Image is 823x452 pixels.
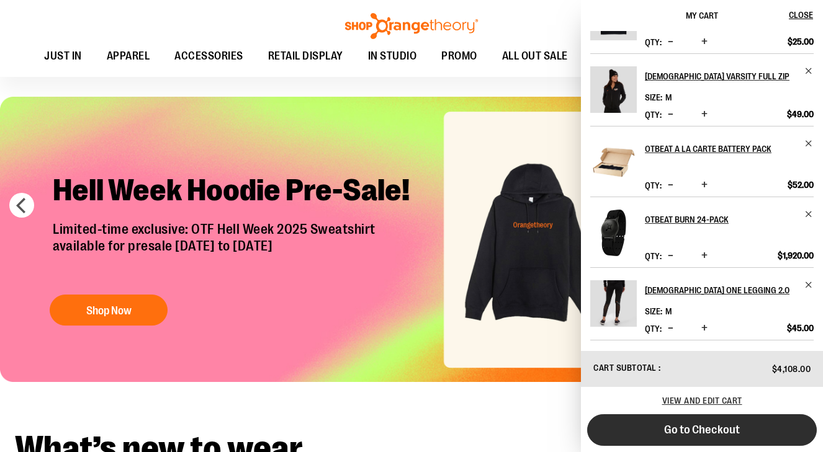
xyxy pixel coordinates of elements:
a: View and edit cart [662,396,742,405]
span: $52.00 [788,179,814,190]
a: Remove item [804,66,814,76]
button: Decrease product quantity [665,322,677,335]
a: OTbeat A LA Carte Battery Pack [645,139,814,159]
img: OTbeat A LA Carte Battery Pack [590,139,637,185]
button: Increase product quantity [698,322,711,335]
a: OTbeat Burn 24-pack [645,210,814,229]
a: OTbeat Burn 24-pack [590,210,637,264]
li: Product [590,267,814,340]
button: prev [9,193,34,218]
span: $1,920.00 [778,250,814,261]
span: $25.00 [788,36,814,47]
span: Go to Checkout [664,423,740,436]
a: Remove item [804,139,814,148]
span: M [665,306,672,316]
span: $4,108.00 [772,364,811,374]
li: Product [590,53,814,126]
span: ALL OUT SALE [502,42,568,70]
span: JUST IN [44,42,82,70]
dt: Size [645,92,662,102]
h2: Hell Week Hoodie Pre-Sale! [43,162,431,221]
span: $49.00 [787,109,814,120]
h2: [DEMOGRAPHIC_DATA] Varsity Full Zip [645,66,797,86]
button: Shop Now [50,295,168,326]
dt: Size [645,306,662,316]
label: Qty [645,324,662,334]
span: My Cart [686,11,718,20]
label: Qty [645,37,662,47]
img: Ladies Varsity Full Zip [590,66,637,113]
span: PROMO [441,42,477,70]
span: APPAREL [107,42,150,70]
img: Ladies One Legging 2.0 [590,280,637,327]
button: Decrease product quantity [665,36,677,48]
a: [DEMOGRAPHIC_DATA] One Legging 2.0 [645,280,814,300]
button: Go to Checkout [587,414,817,446]
button: Increase product quantity [698,250,711,262]
label: Qty [645,110,662,120]
li: Product [590,126,814,197]
button: Increase product quantity [698,109,711,121]
a: OTbeat A LA Carte Battery Pack [590,139,637,193]
span: Cart Subtotal [593,363,657,373]
button: Increase product quantity [698,36,711,48]
button: Decrease product quantity [665,250,677,262]
span: ACCESSORIES [174,42,243,70]
h2: OTbeat A LA Carte Battery Pack [645,139,797,159]
h2: [DEMOGRAPHIC_DATA] One Legging 2.0 [645,280,797,300]
label: Qty [645,180,662,190]
img: OTbeat Burn 24-pack [590,210,637,256]
span: $45.00 [787,322,814,334]
img: Shop Orangetheory [343,13,480,39]
h2: OTbeat Burn 24-pack [645,210,797,229]
span: RETAIL DISPLAY [268,42,343,70]
label: Qty [645,251,662,261]
span: M [665,92,672,102]
button: Decrease product quantity [665,109,677,121]
button: Decrease product quantity [665,179,677,192]
span: Close [789,10,813,20]
p: Limited-time exclusive: OTF Hell Week 2025 Sweatshirt available for presale [DATE] to [DATE] [43,221,431,282]
span: IN STUDIO [368,42,417,70]
a: Ladies One Legging 2.0 [590,280,637,335]
a: Ladies Varsity Full Zip [590,66,637,121]
button: Increase product quantity [698,179,711,192]
a: [DEMOGRAPHIC_DATA] Varsity Full Zip [645,66,814,86]
a: Hell Week Hoodie Pre-Sale! Limited-time exclusive: OTF Hell Week 2025 Sweatshirtavailable for pre... [43,162,431,332]
a: Remove item [804,280,814,290]
li: Product [590,197,814,267]
a: Remove item [804,210,814,219]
